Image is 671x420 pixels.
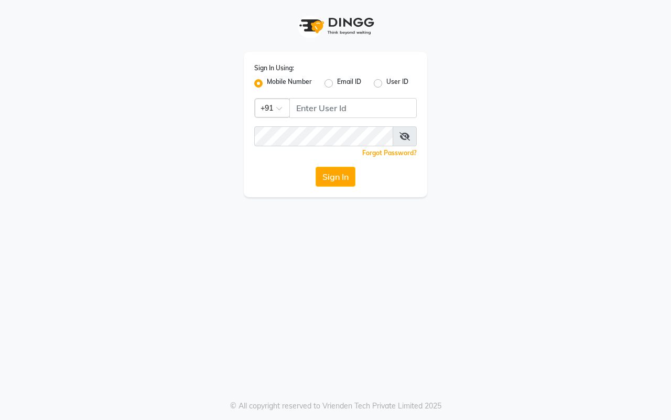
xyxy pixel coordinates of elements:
[254,63,294,73] label: Sign In Using:
[337,77,361,90] label: Email ID
[294,10,377,41] img: logo1.svg
[289,98,417,118] input: Username
[254,126,393,146] input: Username
[386,77,408,90] label: User ID
[267,77,312,90] label: Mobile Number
[362,149,417,157] a: Forgot Password?
[316,167,355,187] button: Sign In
